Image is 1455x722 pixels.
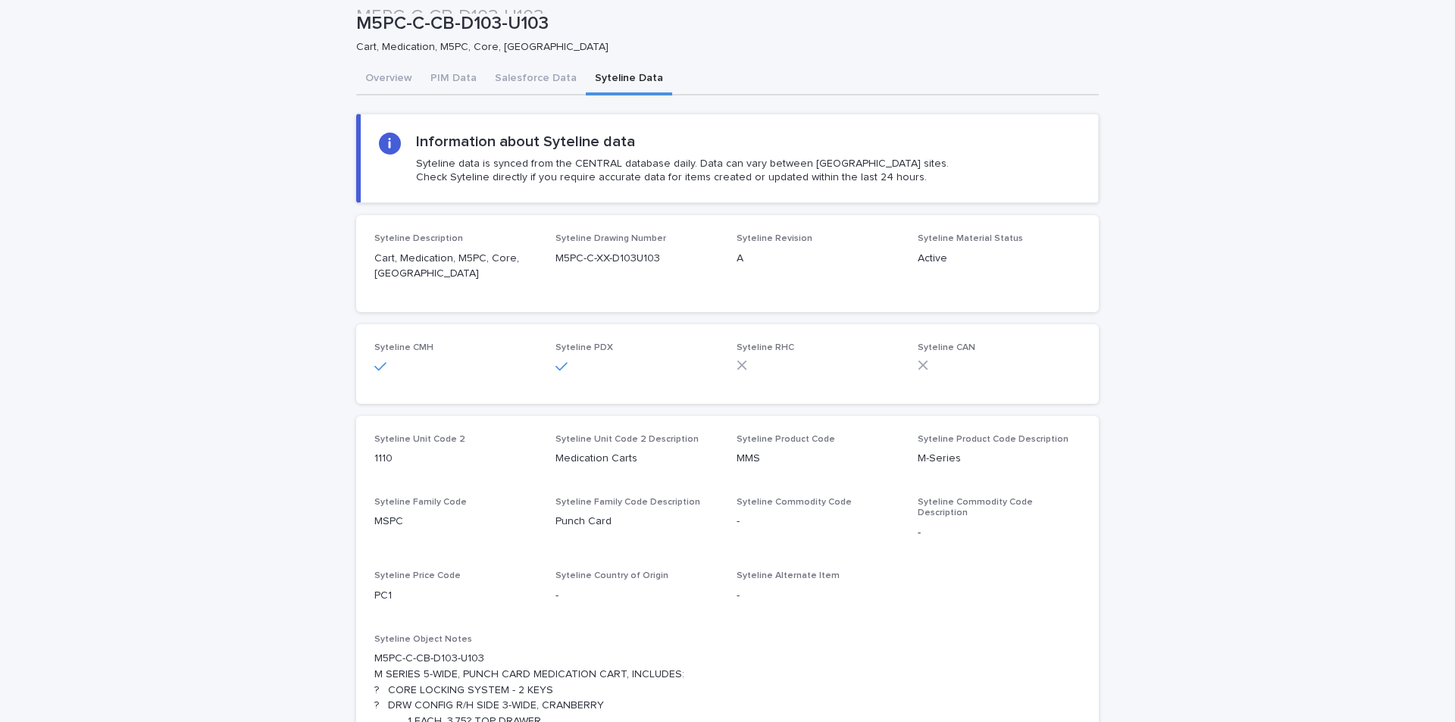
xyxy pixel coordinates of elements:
span: Syteline Family Code Description [555,498,700,507]
span: Syteline Commodity Code [737,498,852,507]
span: Syteline Family Code [374,498,467,507]
span: Syteline Description [374,234,463,243]
p: Syteline data is synced from the CENTRAL database daily. Data can vary between [GEOGRAPHIC_DATA] ... [416,157,949,184]
span: Syteline Commodity Code Description [918,498,1033,517]
span: Syteline CAN [918,343,975,352]
p: Medication Carts [555,451,718,467]
p: A [737,251,900,267]
span: Syteline Price Code [374,571,461,580]
span: Syteline Object Notes [374,635,472,644]
span: Syteline Material Status [918,234,1023,243]
p: Punch Card [555,514,718,530]
h2: Information about Syteline data [416,133,635,151]
button: Overview [356,64,421,95]
span: Syteline Unit Code 2 [374,435,465,444]
p: - [737,588,900,604]
button: Salesforce Data [486,64,586,95]
span: Syteline Revision [737,234,812,243]
span: Syteline Country of Origin [555,571,668,580]
span: Syteline CMH [374,343,433,352]
p: PC1 [374,588,537,604]
p: 1110 [374,451,537,467]
span: Syteline Unit Code 2 Description [555,435,699,444]
button: PIM Data [421,64,486,95]
button: Syteline Data [586,64,672,95]
p: Cart, Medication, M5PC, Core, [GEOGRAPHIC_DATA] [356,41,1087,54]
p: MSPC [374,514,537,530]
h2: M5PC-C-CB-D103-U103 [356,6,543,28]
span: Syteline Drawing Number [555,234,666,243]
p: MMS [737,451,900,467]
span: Syteline PDX [555,343,613,352]
span: Syteline RHC [737,343,794,352]
span: Syteline Product Code Description [918,435,1069,444]
p: M-Series [918,451,1081,467]
p: M5PC-C-CB-D103-U103 [356,13,1093,35]
p: Active [918,251,1081,267]
p: Cart, Medication, M5PC, Core, [GEOGRAPHIC_DATA] [374,251,537,283]
p: - [737,514,900,530]
p: - [918,525,1081,541]
p: M5PC-C-XX-D103U103 [555,251,718,267]
span: Syteline Alternate Item [737,571,840,580]
p: - [555,588,718,604]
span: Syteline Product Code [737,435,835,444]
